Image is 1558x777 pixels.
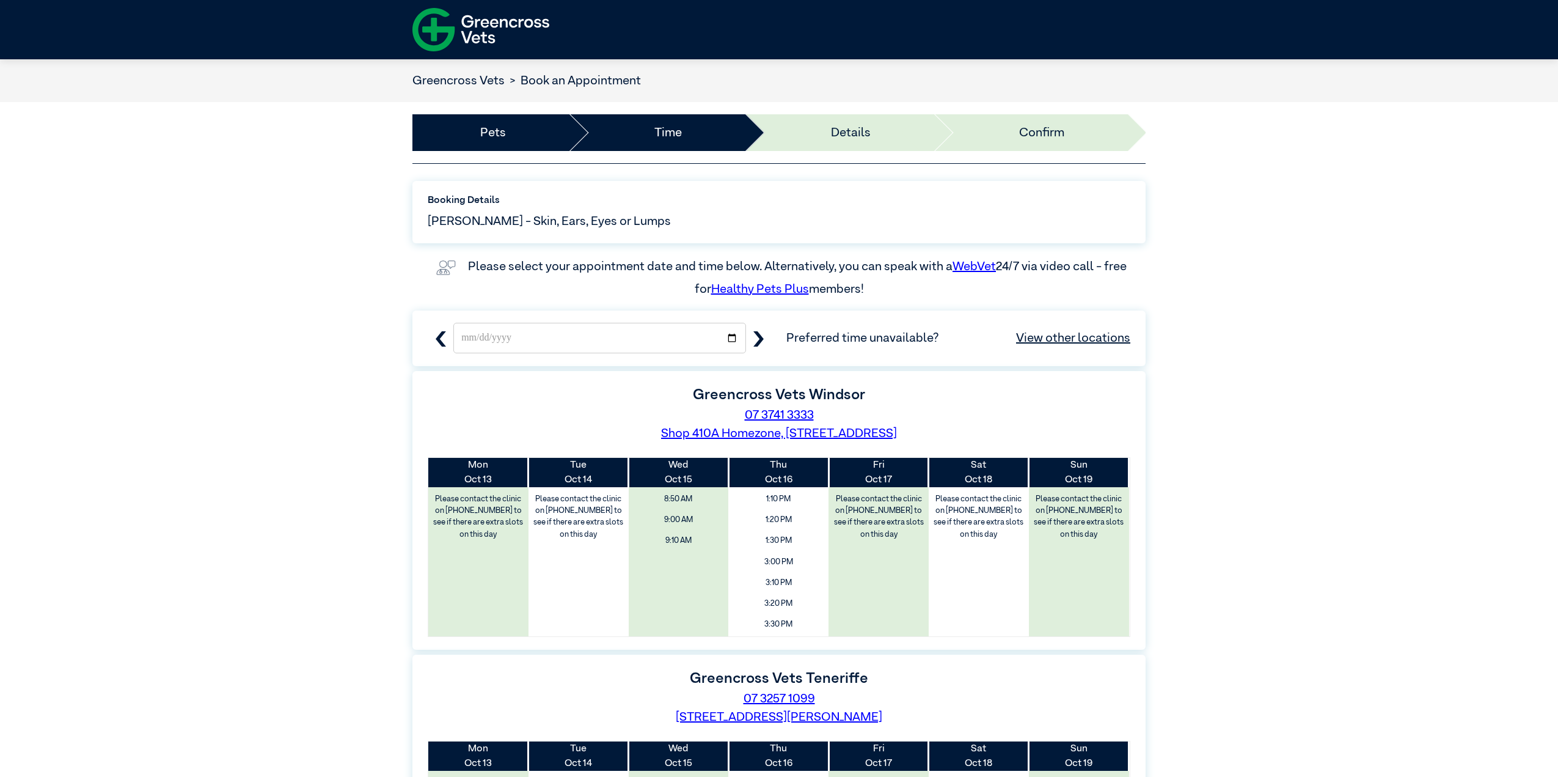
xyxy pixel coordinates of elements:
[745,409,814,421] a: 07 3741 3333
[828,742,929,771] th: Oct 17
[733,616,824,633] span: 3:30 PM
[733,595,824,613] span: 3:20 PM
[661,427,897,440] a: Shop 410A Homezone, [STREET_ADDRESS]
[428,212,671,230] span: [PERSON_NAME] - Skin, Ears, Eyes or Lumps
[728,458,828,487] th: Oct 16
[629,458,729,487] th: Oct 15
[1029,458,1129,487] th: Oct 19
[733,490,824,508] span: 1:10 PM
[733,511,824,529] span: 1:20 PM
[528,458,629,487] th: Oct 14
[733,574,824,592] span: 3:10 PM
[1030,490,1128,543] label: Please contact the clinic on [PHONE_NUMBER] to see if there are extra slots on this day
[505,72,641,90] li: Book an Appointment
[744,693,815,705] a: 07 3257 1099
[929,742,1029,771] th: Oct 18
[930,490,1028,543] label: Please contact the clinic on [PHONE_NUMBER] to see if there are extra slots on this day
[733,532,824,550] span: 1:30 PM
[830,490,927,543] label: Please contact the clinic on [PHONE_NUMBER] to see if there are extra slots on this day
[480,123,506,142] a: Pets
[633,490,725,508] span: 8:50 AM
[528,742,629,771] th: Oct 14
[733,553,824,571] span: 3:00 PM
[412,75,505,87] a: Greencross Vets
[633,511,725,529] span: 9:00 AM
[693,388,865,402] label: Greencross Vets Windsor
[633,532,725,550] span: 9:10 AM
[430,490,527,543] label: Please contact the clinic on [PHONE_NUMBER] to see if there are extra slots on this day
[929,458,1029,487] th: Oct 18
[412,3,549,56] img: f-logo
[711,283,809,295] a: Healthy Pets Plus
[828,458,929,487] th: Oct 17
[629,742,729,771] th: Oct 15
[676,711,882,723] a: [STREET_ADDRESS][PERSON_NAME]
[728,742,828,771] th: Oct 16
[428,458,528,487] th: Oct 13
[412,72,641,90] nav: breadcrumb
[690,671,868,686] label: Greencross Vets Teneriffe
[1016,329,1130,347] a: View other locations
[428,193,1130,208] label: Booking Details
[431,256,461,280] img: vet
[953,260,996,273] a: WebVet
[530,490,627,543] label: Please contact the clinic on [PHONE_NUMBER] to see if there are extra slots on this day
[786,329,1130,347] span: Preferred time unavailable?
[428,742,528,771] th: Oct 13
[468,260,1129,295] label: Please select your appointment date and time below. Alternatively, you can speak with a 24/7 via ...
[654,123,682,142] a: Time
[1029,742,1129,771] th: Oct 19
